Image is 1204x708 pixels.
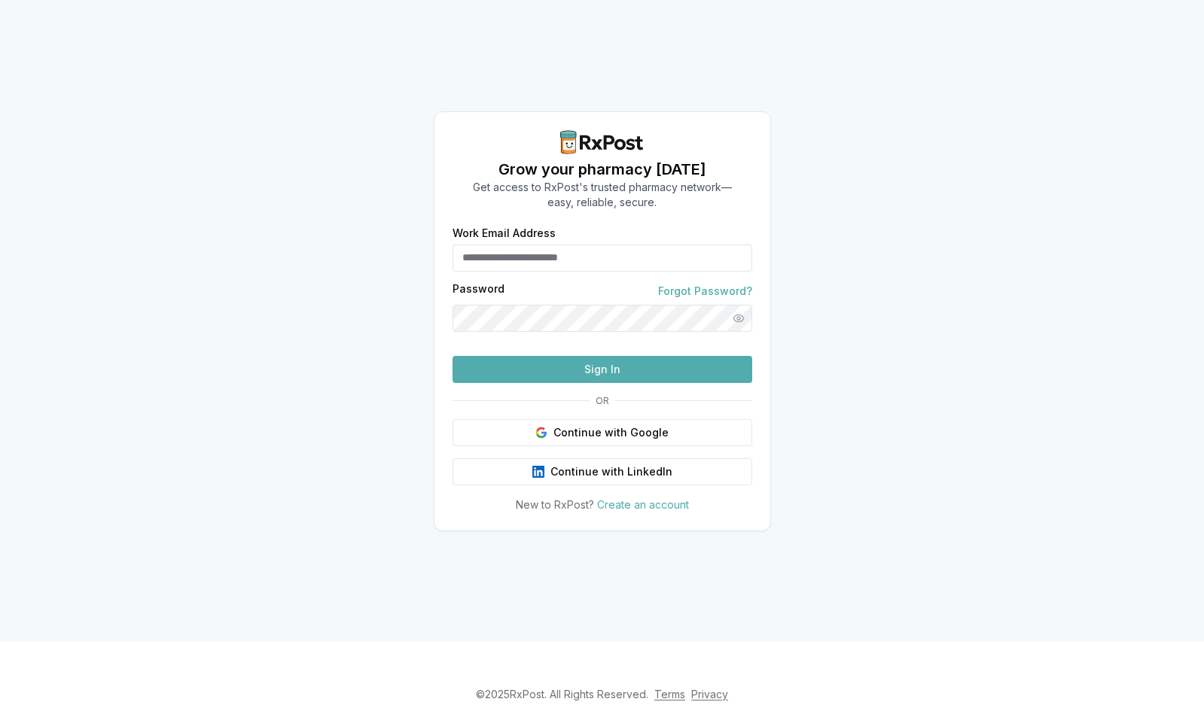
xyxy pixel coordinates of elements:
[658,284,752,299] a: Forgot Password?
[453,284,504,299] label: Password
[453,419,752,446] button: Continue with Google
[473,159,732,180] h1: Grow your pharmacy [DATE]
[554,130,651,154] img: RxPost Logo
[691,688,728,700] a: Privacy
[453,356,752,383] button: Sign In
[590,395,615,407] span: OR
[535,427,547,439] img: Google
[453,458,752,485] button: Continue with LinkedIn
[453,228,752,239] label: Work Email Address
[654,688,685,700] a: Terms
[597,498,689,511] a: Create an account
[532,466,544,478] img: LinkedIn
[473,180,732,210] p: Get access to RxPost's trusted pharmacy network— easy, reliable, secure.
[725,305,752,332] button: Show password
[516,498,594,511] span: New to RxPost?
